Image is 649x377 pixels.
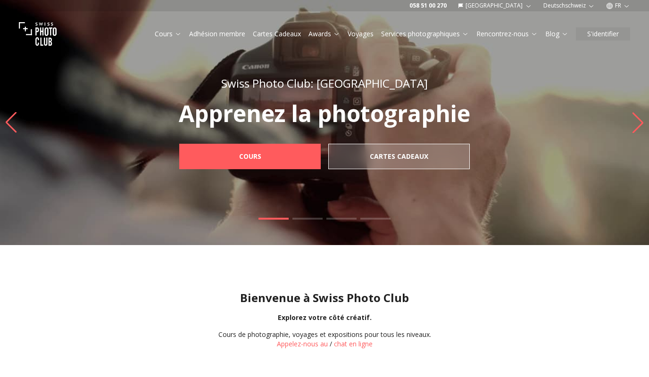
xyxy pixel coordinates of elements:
button: Services photographiques [377,27,473,41]
img: Swiss photo club [19,15,57,53]
a: Cartes Cadeaux [253,29,301,39]
span: Swiss Photo Club: [GEOGRAPHIC_DATA] [221,75,428,91]
button: Awards [305,27,344,41]
a: Awards [308,29,340,39]
div: Cours de photographie, voyages et expositions pour tous les niveaux. [218,330,431,339]
button: Adhésion membre [185,27,249,41]
button: Voyages [344,27,377,41]
a: Adhésion membre [189,29,245,39]
button: chat en ligne [334,339,373,349]
a: Blog [545,29,568,39]
button: Rencontrez-nous [473,27,541,41]
b: Cartes Cadeaux [370,152,428,161]
a: Cours [155,29,182,39]
a: Services photographiques [381,29,469,39]
p: Apprenez la photographie [158,102,491,125]
button: Cours [151,27,185,41]
button: Cartes Cadeaux [249,27,305,41]
a: Cartes Cadeaux [328,144,470,169]
a: Cours [179,144,321,169]
button: Blog [541,27,572,41]
a: Appelez-nous au [277,339,328,348]
div: / [218,330,431,349]
button: S'identifier [576,27,630,41]
a: Rencontrez-nous [476,29,538,39]
h1: Bienvenue à Swiss Photo Club [8,290,641,305]
a: 058 51 00 270 [409,2,447,9]
a: Voyages [348,29,374,39]
div: Explorez votre côté créatif. [8,313,641,322]
b: Cours [239,152,261,161]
